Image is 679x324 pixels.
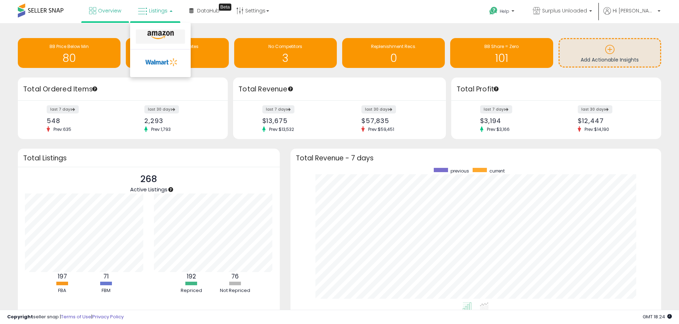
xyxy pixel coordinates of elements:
[581,126,613,132] span: Prev: $14,190
[130,172,168,186] p: 268
[156,43,199,49] span: Amazon Competes
[603,7,660,23] a: Hi [PERSON_NAME]
[500,8,509,14] span: Help
[268,43,302,49] span: No Competitors
[262,105,294,113] label: last 7 days
[480,105,512,113] label: last 7 days
[484,43,519,49] span: BB Share = Zero
[480,117,551,124] div: $3,194
[457,84,656,94] h3: Total Profit
[214,287,257,294] div: Not Repriced
[234,38,337,68] a: No Competitors 3
[130,186,168,193] span: Active Listings
[361,105,396,113] label: last 30 days
[61,313,91,320] a: Terms of Use
[50,43,89,49] span: BB Price Below Min
[578,117,649,124] div: $12,447
[92,313,124,320] a: Privacy Policy
[126,38,228,68] a: Amazon Competes 74
[41,287,84,294] div: FBA
[238,52,333,64] h1: 3
[58,272,67,281] b: 197
[7,313,33,320] strong: Copyright
[262,117,334,124] div: $13,675
[483,126,513,132] span: Prev: $3,166
[342,38,445,68] a: Replenishment Recs. 0
[21,52,117,64] h1: 80
[489,168,505,174] span: current
[103,272,109,281] b: 71
[23,84,222,94] h3: Total Ordered Items
[168,186,174,193] div: Tooltip anchor
[148,126,174,132] span: Prev: 1,793
[578,105,612,113] label: last 30 days
[129,52,225,64] h1: 74
[484,1,521,23] a: Help
[187,272,196,281] b: 192
[493,86,499,92] div: Tooltip anchor
[581,56,639,63] span: Add Actionable Insights
[560,39,660,67] a: Add Actionable Insights
[287,86,294,92] div: Tooltip anchor
[50,126,75,132] span: Prev: 635
[219,4,231,11] div: Tooltip anchor
[231,272,239,281] b: 76
[361,117,433,124] div: $57,835
[454,52,549,64] h1: 101
[98,7,121,14] span: Overview
[365,126,398,132] span: Prev: $59,451
[144,105,179,113] label: last 30 days
[47,105,79,113] label: last 7 days
[144,117,215,124] div: 2,293
[23,155,274,161] h3: Total Listings
[197,7,220,14] span: DataHub
[47,117,118,124] div: 548
[450,38,553,68] a: BB Share = Zero 101
[371,43,416,49] span: Replenishment Recs.
[346,52,441,64] h1: 0
[170,287,213,294] div: Repriced
[643,313,672,320] span: 2025-08-12 18:24 GMT
[85,287,128,294] div: FBM
[92,86,98,92] div: Tooltip anchor
[238,84,441,94] h3: Total Revenue
[489,6,498,15] i: Get Help
[7,314,124,320] div: seller snap | |
[266,126,298,132] span: Prev: $13,532
[296,155,656,161] h3: Total Revenue - 7 days
[542,7,587,14] span: Surplus Unloaded
[451,168,469,174] span: previous
[149,7,168,14] span: Listings
[613,7,655,14] span: Hi [PERSON_NAME]
[18,38,120,68] a: BB Price Below Min 80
